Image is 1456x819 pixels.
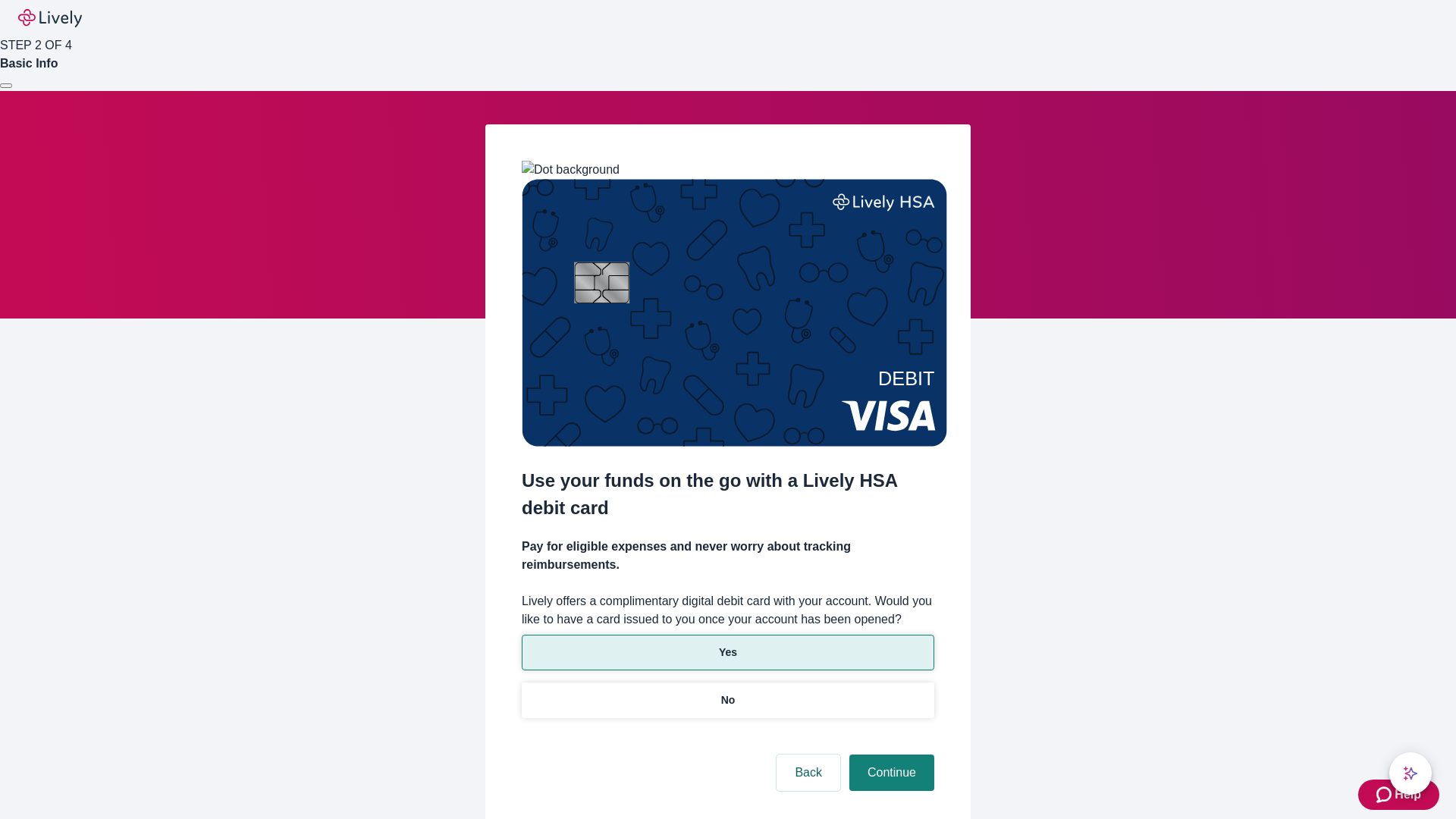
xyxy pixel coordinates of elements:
[777,755,840,791] button: Back
[18,9,82,27] img: Lively
[1403,766,1418,781] svg: Lively AI Assistant
[721,692,736,708] p: No
[522,538,934,574] h4: Pay for eligible expenses and never worry about tracking reimbursements.
[1358,780,1439,810] button: Zendesk support iconHelp
[1395,786,1421,804] span: Help
[522,467,934,522] h2: Use your funds on the go with a Lively HSA debit card
[1376,786,1395,804] svg: Zendesk support icon
[522,635,934,670] button: Yes
[719,645,737,661] p: Yes
[522,161,620,179] img: Dot background
[1389,752,1432,795] button: chat
[522,592,934,629] label: Lively offers a complimentary digital debit card with your account. Would you like to have a card...
[522,179,947,447] img: Debit card
[849,755,934,791] button: Continue
[522,682,934,718] button: No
